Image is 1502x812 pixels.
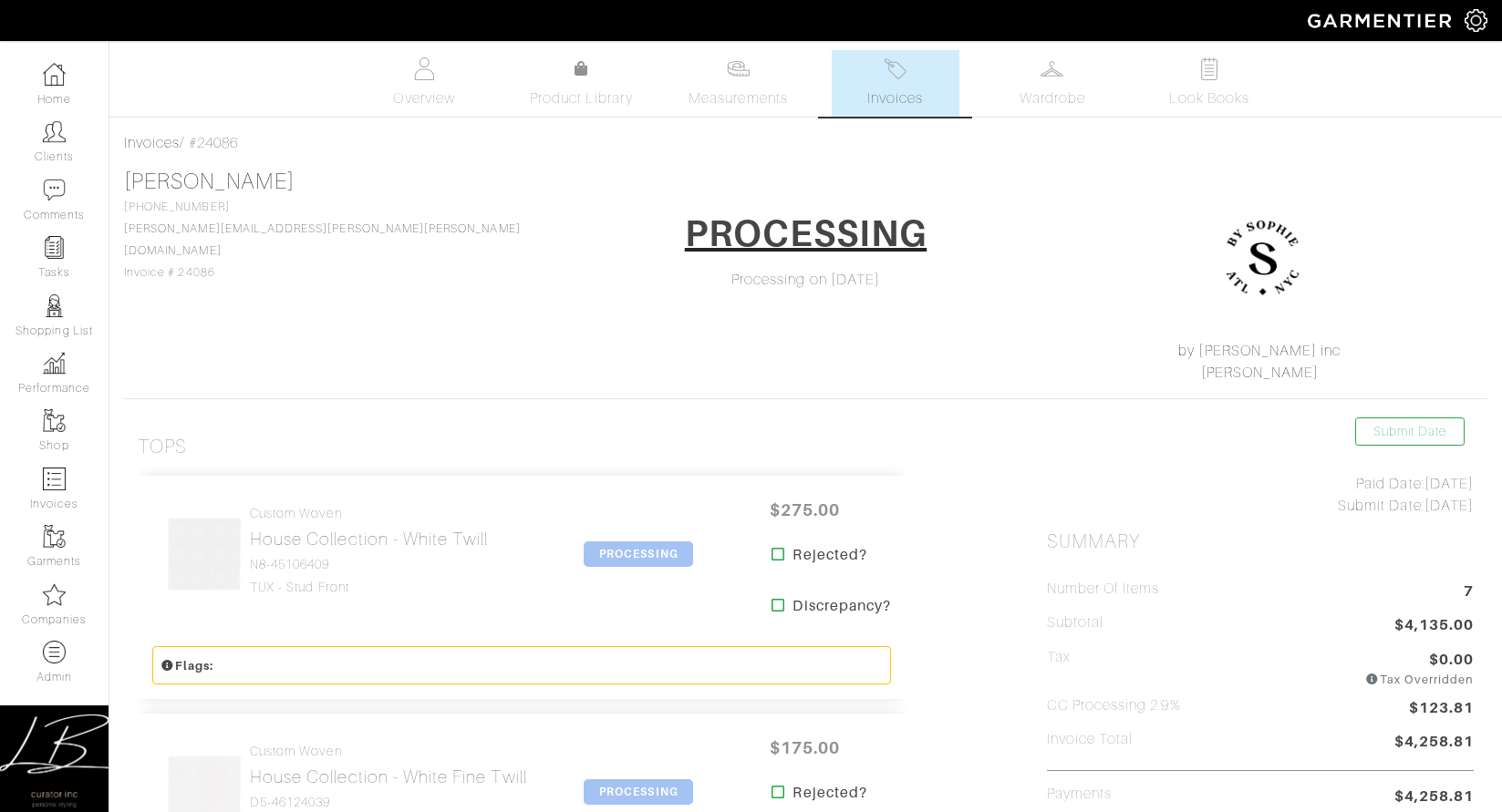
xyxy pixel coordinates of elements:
[750,490,859,529] span: $275.00
[124,222,521,257] a: [PERSON_NAME][EMAIL_ADDRESS][PERSON_NAME][PERSON_NAME][DOMAIN_NAME]
[1394,786,1474,807] span: $4,258.81
[1338,498,1424,514] span: Submit Date:
[1464,581,1474,605] span: 7
[138,436,187,458] h3: Tops
[166,516,243,592] img: SBH5vfy3K4ukctxGZvoeQCWw.png
[1217,212,1308,303] img: 1605206541861.png.png
[1041,57,1063,80] img: wardrobe-487a4870c1b7c33e795ec22d11cfc2ed9d08956e64fb3008fe2437562e282088.svg
[161,659,213,673] small: Flags:
[1169,87,1250,109] span: Look Books
[1299,5,1465,36] img: garmentier-logo-header-white-b43fb05a5012e4ada735d5af1a66efaba907eab6374d6393d1fbf88cb4ef424d.png
[43,179,66,201] img: comment-icon-a0a6a9ef722e966f86d9cbdc48e553b5cf19dbc54f86b18d962a5391bc8f6eb6.png
[43,294,66,317] img: stylists-icon-eb353228a002819b7ec25b43dbf5f0378dd9e0616d9560372ff212230b889e62.png
[1201,365,1320,381] a: [PERSON_NAME]
[832,50,959,117] a: Invoices
[124,170,295,193] a: [PERSON_NAME]
[43,583,66,606] img: companies-icon-14a0f246c7e91f24465de634b560f0151b0cc5c9ce11af5fac52e6d7d6371812.png
[250,766,527,787] h2: House Collection - White Fine Twill
[1020,87,1085,109] span: Wardrobe
[867,87,923,109] span: Invoices
[685,211,927,255] h1: PROCESSING
[250,795,527,810] h4: D5-46124039
[43,352,66,375] img: graph-8b7af3c665d003b59727f371ae50e7771705bf0c487971e6e97d053d13c5068d.png
[393,87,454,109] span: Overview
[250,506,489,521] h4: Custom Woven
[1355,417,1465,446] a: Submit Date
[884,57,906,80] img: orders-27d20c2124de7fd6de4e0e44c1d41de31381a507db9b33961299e4e07d508b8c.svg
[250,580,489,595] h4: TUX - stud front
[250,744,527,759] h4: Custom Woven
[792,595,891,617] strong: Discrepancy?
[674,50,803,117] a: Measurements
[250,529,489,550] h2: House Collection - White Twill
[250,557,489,572] h4: N8-45106409
[124,200,521,279] span: [PHONE_NUMBER] Invoice # 24086
[1047,581,1160,598] h5: Number of Items
[584,545,693,561] a: PROCESSING
[1047,473,1474,517] div: [DATE] [DATE]
[517,58,645,109] a: Product Library
[1047,731,1134,748] h5: Invoice Total
[584,541,693,567] span: PROCESSING
[1047,697,1181,714] h5: CC Processing 2.9%
[584,779,693,805] span: PROCESSING
[360,50,488,117] a: Overview
[43,236,66,259] img: reminder-icon-8004d30b9f0a5d33ae49ab947aed9ed385cf756f9e5892f1edd6e32f2345188e.png
[750,728,859,767] span: $175.00
[1394,731,1474,755] span: $4,258.81
[530,87,633,109] span: Product Library
[727,57,750,80] img: measurements-466bbee1fd09ba9460f595b01e5d73f9e2bff037440d3c8f018324cb6cdf7a4a.svg
[1356,476,1424,492] span: Paid Date:
[1197,57,1220,80] img: todo-9ac3debb85659649dc8f770b8b6100bb5dab4b48dedcbae339e5042a72dfd3cc.svg
[792,544,866,566] strong: Rejected?
[43,525,66,548] img: garments-icon-b7da505a4dc4fd61783c78ac3ca0ef83fa9d6f193b1c9dc38574b1d14d53ca28.png
[43,468,66,490] img: orders-icon-0abe47150d42831381b5fb84f609e132dff9fe21cb692f30cb5eec754e2cba89.png
[43,641,66,663] img: custom-products-icon-6973edde1b6c6774590e2ad28d3d057f2f42decad08aa0e48061009ba2575b3a.png
[124,135,180,151] a: Invoices
[1047,649,1071,681] h5: Tax
[1429,649,1474,671] span: $0.00
[1047,614,1103,632] h5: Subtotal
[1178,343,1341,359] a: by [PERSON_NAME] inc
[43,63,66,86] img: dashboard-icon-dbcd8f5a0b271acd01030246c82b418ddd0df26cd7fceb0bd07c9910d44c42f6.png
[584,783,693,799] a: PROCESSING
[1365,671,1474,688] div: Tax Overridden
[1409,697,1474,722] span: $123.81
[43,120,66,143] img: clients-icon-6bae9207a08558b7cb47a8932f037763ab4055f8c8b6bfacd5dc20c3e0201464.png
[413,57,436,80] img: basicinfo-40fd8af6dae0f16599ec9e87c0ef1c0a1fdea2edbe929e3d69a839185d80c458.svg
[673,205,939,269] a: PROCESSING
[1047,530,1474,553] h2: Summary
[689,87,788,109] span: Measurements
[250,506,489,594] a: Custom Woven House Collection - White Twill N8-45106409 TUX - stud front
[792,782,866,804] strong: Rejected?
[1047,786,1112,803] h5: Payments
[43,409,66,432] img: garments-icon-b7da505a4dc4fd61783c78ac3ca0ef83fa9d6f193b1c9dc38574b1d14d53ca28.png
[989,50,1116,117] a: Wardrobe
[1465,9,1487,32] img: gear-icon-white-bd11855cb880d31180b6d7d6211b90ccbf57a29d726f0c71d8c61bd08dd39cc2.png
[124,132,1487,154] div: / #24086
[592,269,1019,291] div: Processing on [DATE]
[1394,614,1474,639] span: $4,135.00
[1145,50,1273,117] a: Look Books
